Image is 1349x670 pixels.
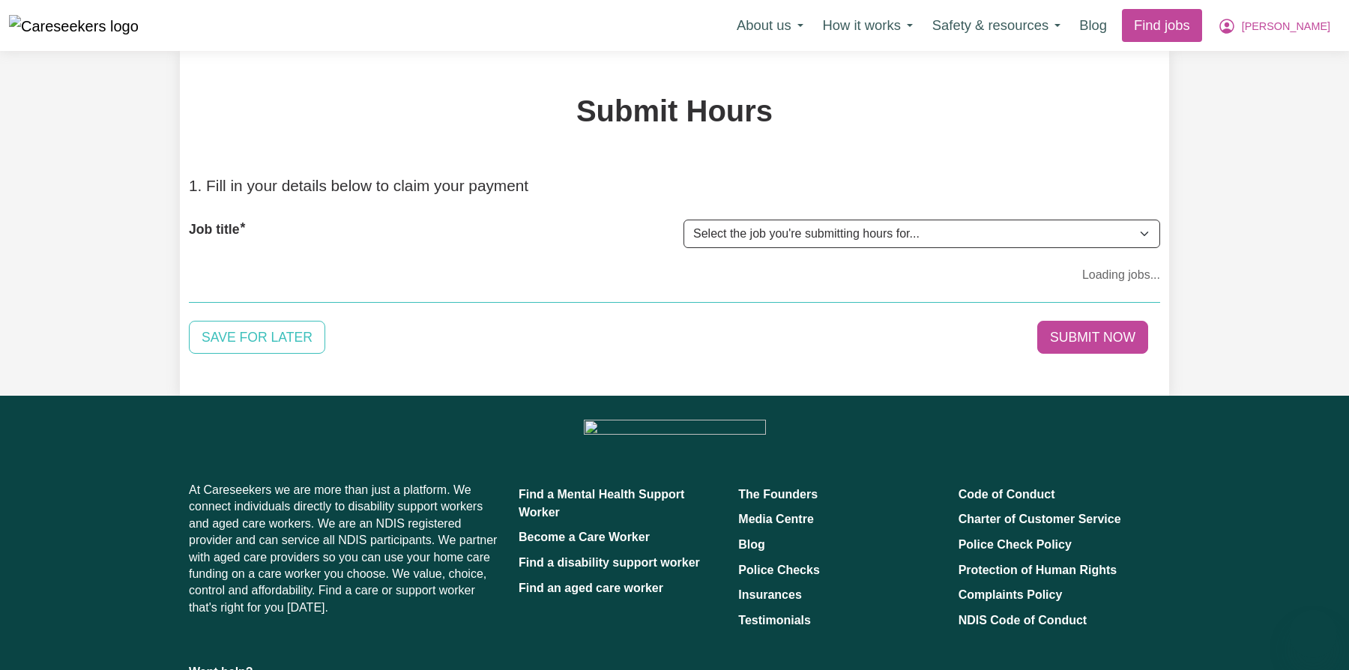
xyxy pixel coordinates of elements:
[738,588,801,601] a: Insurances
[813,10,923,41] button: How it works
[959,538,1072,551] a: Police Check Policy
[1242,19,1330,35] span: [PERSON_NAME]
[584,423,766,435] a: Careseekers home page
[9,15,139,37] img: Careseekers logo
[923,10,1070,41] button: Safety & resources
[738,564,820,576] a: Police Checks
[189,93,1160,129] h1: Submit Hours
[738,513,813,525] a: Media Centre
[727,10,813,41] button: About us
[1122,9,1202,42] a: Find jobs
[738,488,818,501] a: The Founders
[738,538,765,551] a: Blog
[189,321,325,354] button: Save your job report
[519,556,700,569] a: Find a disability support worker
[959,614,1087,627] a: NDIS Code of Conduct
[1037,321,1148,354] button: Submit your job report
[189,476,501,622] p: At Careseekers we are more than just a platform. We connect individuals directly to disability su...
[959,564,1117,576] a: Protection of Human Rights
[9,10,139,41] a: Careseekers logo
[519,582,663,594] a: Find an aged care worker
[519,488,684,519] a: Find a Mental Health Support Worker
[959,513,1121,525] a: Charter of Customer Service
[1289,610,1337,658] iframe: Button to launch messaging window
[738,614,811,627] a: Testimonials
[959,588,1063,601] a: Complaints Policy
[1208,10,1340,41] button: My Account
[189,177,1160,196] h2: 1. Fill in your details below to claim your payment
[519,531,650,543] a: Become a Care Worker
[189,220,239,239] label: Job title
[1082,266,1160,284] span: Loading jobs...
[959,488,1055,501] a: Code of Conduct
[1070,9,1116,42] a: Blog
